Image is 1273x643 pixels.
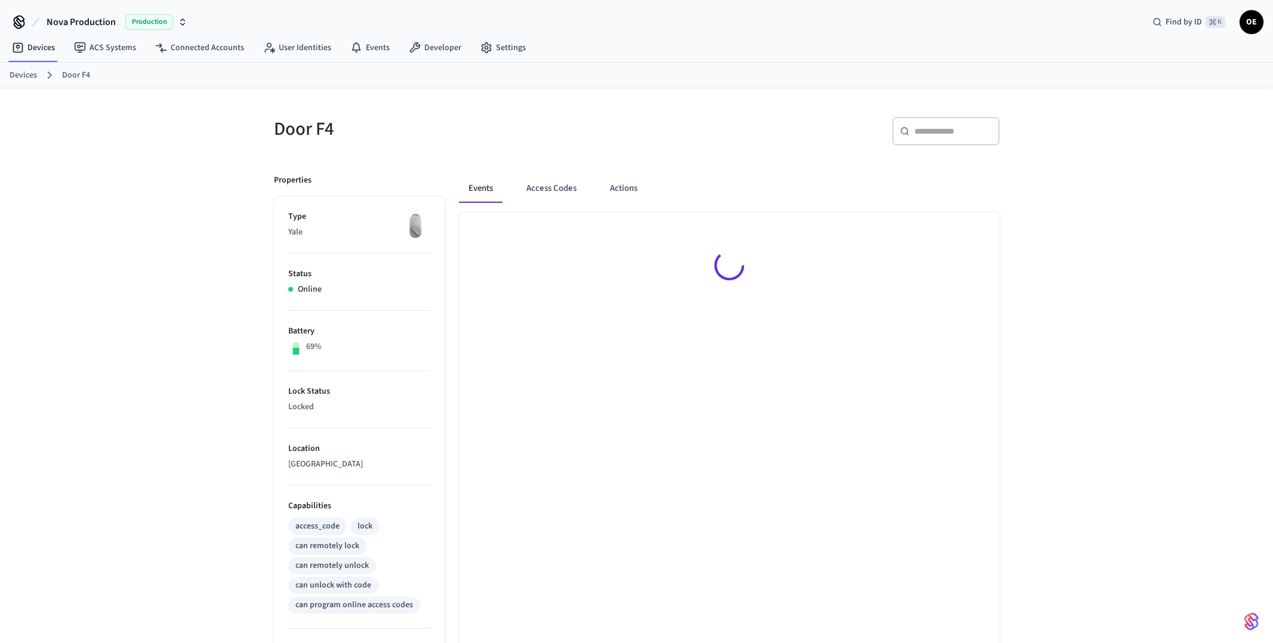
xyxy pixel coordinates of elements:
[125,14,173,30] span: Production
[1240,10,1263,34] button: OE
[47,15,116,29] span: Nova Production
[295,540,359,552] div: can remotely lock
[10,69,37,82] a: Devices
[341,37,399,58] a: Events
[295,559,369,572] div: can remotely unlock
[600,174,647,203] button: Actions
[64,37,146,58] a: ACS Systems
[288,458,430,471] p: [GEOGRAPHIC_DATA]
[459,174,503,203] button: Events
[288,500,430,512] p: Capabilities
[1166,16,1202,28] span: Find by ID
[298,283,322,296] p: Online
[274,117,630,141] h5: Door F4
[1143,11,1235,33] div: Find by ID⌘ K
[288,401,430,413] p: Locked
[62,69,90,82] a: Door F4
[1206,16,1225,28] span: ⌘ K
[254,37,341,58] a: User Identities
[399,37,471,58] a: Developer
[274,174,312,187] p: Properties
[288,443,430,455] p: Location
[400,211,430,240] img: August Wifi Smart Lock 3rd Gen, Silver, Front
[295,520,340,533] div: access_code
[288,211,430,223] p: Type
[295,599,413,611] div: can program online access codes
[459,174,1000,203] div: ant example
[288,325,430,338] p: Battery
[146,37,254,58] a: Connected Accounts
[357,520,372,533] div: lock
[517,174,586,203] button: Access Codes
[295,579,371,592] div: can unlock with code
[2,37,64,58] a: Devices
[1244,612,1259,631] img: SeamLogoGradient.69752ec5.svg
[471,37,535,58] a: Settings
[288,226,430,239] p: Yale
[288,268,430,280] p: Status
[288,385,430,398] p: Lock Status
[1241,11,1262,33] span: OE
[306,341,322,353] p: 69%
